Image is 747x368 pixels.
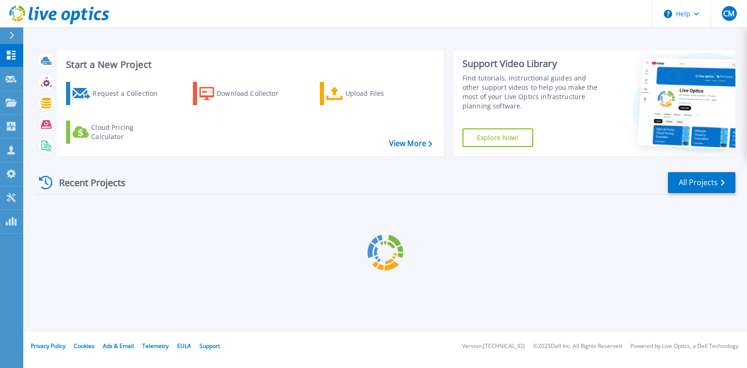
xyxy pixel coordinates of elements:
[463,74,605,111] div: Find tutorials, instructional guides and other support videos to help you make the most of your L...
[103,342,134,350] a: Ads & Email
[630,343,739,349] li: Powered by Live Optics, a Dell Technology
[74,342,94,350] a: Cookies
[345,84,420,103] div: Upload Files
[36,171,138,194] div: Recent Projects
[31,342,66,350] a: Privacy Policy
[66,120,170,144] a: Cloud Pricing Calculator
[389,139,432,148] a: View More
[177,342,191,350] a: EULA
[533,343,622,349] li: © 2025 Dell Inc. All Rights Reserved
[668,172,735,193] a: All Projects
[723,10,734,17] span: CM
[320,82,423,105] a: Upload Files
[193,82,297,105] a: Download Collector
[463,128,533,147] a: Explore Now!
[66,82,170,105] a: Request a Collection
[217,84,291,103] div: Download Collector
[142,342,169,350] a: Telemetry
[91,123,165,141] div: Cloud Pricing Calculator
[66,60,432,70] h3: Start a New Project
[199,342,220,350] a: Support
[463,58,605,70] div: Support Video Library
[93,84,167,103] div: Request a Collection
[462,343,525,349] li: Version: [TECHNICAL_ID]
